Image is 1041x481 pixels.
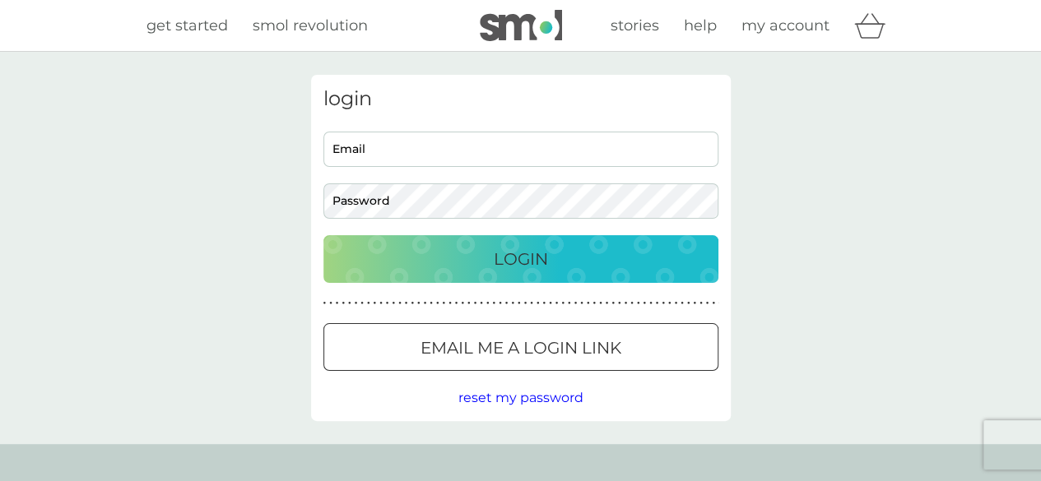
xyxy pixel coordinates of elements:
[611,16,659,35] span: stories
[342,299,345,308] p: ●
[537,299,540,308] p: ●
[461,299,464,308] p: ●
[474,299,477,308] p: ●
[568,299,571,308] p: ●
[448,299,452,308] p: ●
[684,16,717,35] span: help
[561,299,565,308] p: ●
[656,299,659,308] p: ●
[360,299,364,308] p: ●
[367,299,370,308] p: ●
[699,299,703,308] p: ●
[499,299,502,308] p: ●
[668,299,672,308] p: ●
[430,299,433,308] p: ●
[146,16,228,35] span: get started
[555,299,559,308] p: ●
[424,299,427,308] p: ●
[630,299,634,308] p: ●
[611,299,615,308] p: ●
[712,299,715,308] p: ●
[587,299,590,308] p: ●
[442,299,445,308] p: ●
[458,387,583,409] button: reset my password
[530,299,533,308] p: ●
[580,299,583,308] p: ●
[411,299,414,308] p: ●
[348,299,351,308] p: ●
[336,299,339,308] p: ●
[323,323,718,371] button: Email me a login link
[480,10,562,41] img: smol
[681,299,684,308] p: ●
[599,299,602,308] p: ●
[741,14,830,38] a: my account
[662,299,665,308] p: ●
[374,299,377,308] p: ●
[386,299,389,308] p: ●
[618,299,621,308] p: ●
[253,16,368,35] span: smol revolution
[253,14,368,38] a: smol revolution
[405,299,408,308] p: ●
[693,299,696,308] p: ●
[675,299,678,308] p: ●
[511,299,514,308] p: ●
[854,9,895,42] div: basket
[494,246,548,272] p: Login
[379,299,383,308] p: ●
[593,299,596,308] p: ●
[436,299,439,308] p: ●
[649,299,653,308] p: ●
[706,299,709,308] p: ●
[741,16,830,35] span: my account
[518,299,521,308] p: ●
[146,14,228,38] a: get started
[417,299,421,308] p: ●
[611,14,659,38] a: stories
[687,299,690,308] p: ●
[574,299,578,308] p: ●
[455,299,458,308] p: ●
[323,299,327,308] p: ●
[549,299,552,308] p: ●
[625,299,628,308] p: ●
[492,299,495,308] p: ●
[637,299,640,308] p: ●
[486,299,490,308] p: ●
[505,299,509,308] p: ●
[355,299,358,308] p: ●
[421,335,621,361] p: Email me a login link
[398,299,402,308] p: ●
[643,299,646,308] p: ●
[458,390,583,405] span: reset my password
[467,299,471,308] p: ●
[480,299,483,308] p: ●
[524,299,527,308] p: ●
[684,14,717,38] a: help
[542,299,546,308] p: ●
[323,87,718,111] h3: login
[392,299,395,308] p: ●
[606,299,609,308] p: ●
[323,235,718,283] button: Login
[329,299,332,308] p: ●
